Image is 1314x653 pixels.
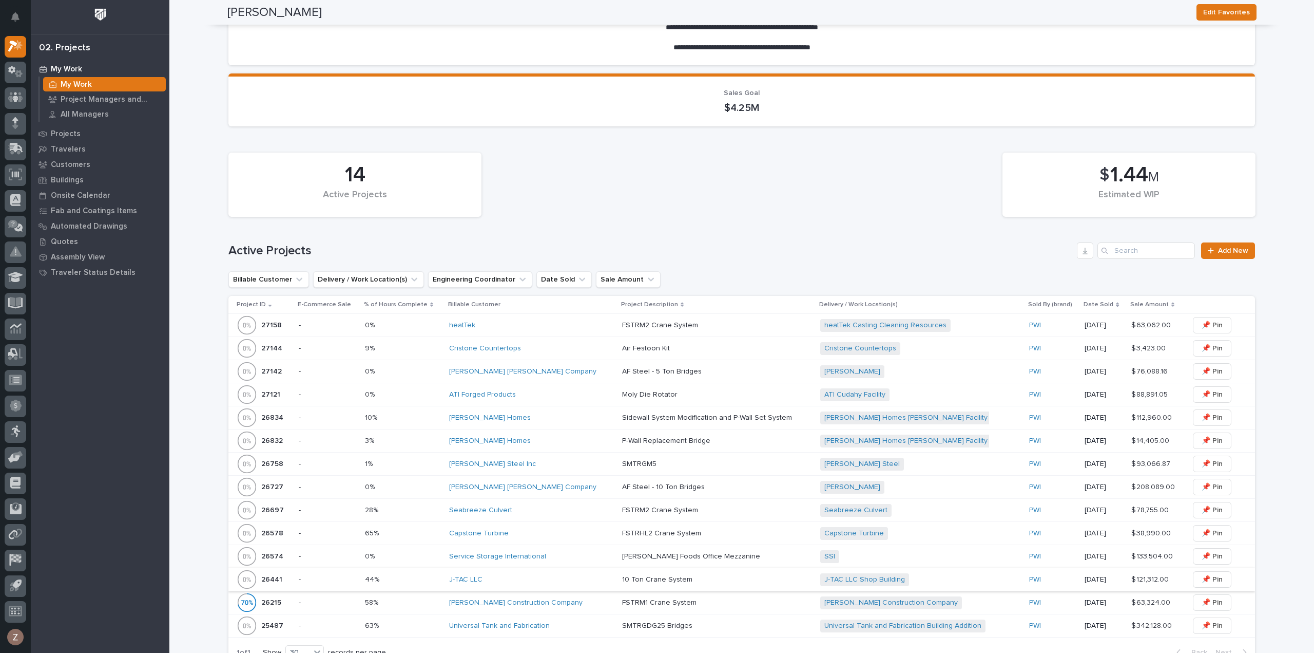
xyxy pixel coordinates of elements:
p: Sale Amount [1130,299,1169,310]
span: Edit Favorites [1203,6,1250,18]
p: Delivery / Work Location(s) [819,299,898,310]
p: Date Sold [1084,299,1113,310]
button: 📌 Pin [1193,386,1231,403]
a: heatTek [449,321,475,330]
p: [DATE] [1085,321,1123,330]
div: Search [1097,242,1195,259]
a: heatTek Casting Cleaning Resources [824,321,946,330]
a: Capstone Turbine [449,529,509,538]
p: 26697 [261,504,286,515]
p: $ 121,312.00 [1131,573,1171,584]
p: 27121 [261,388,282,399]
p: [DATE] [1085,622,1123,630]
span: 📌 Pin [1202,573,1223,586]
span: 📌 Pin [1202,388,1223,401]
p: $4.25M [241,102,1243,114]
span: 📌 Pin [1202,458,1223,470]
p: 27144 [261,342,284,353]
tr: 2644126441 -44%44% J-TAC LLC 10 Ton Crane System10 Ton Crane System J-TAC LLC Shop Building PWI [... [228,568,1255,591]
p: 63% [365,620,381,630]
a: Traveler Status Details [31,265,169,280]
p: AF Steel - 10 Ton Bridges [622,481,707,492]
p: - [299,529,357,538]
p: Project Managers and Engineers [61,95,162,104]
p: FSTRM2 Crane System [622,319,700,330]
a: PWI [1029,344,1041,353]
tr: 2657826578 -65%65% Capstone Turbine FSTRHL2 Crane SystemFSTRHL2 Crane System Capstone Turbine PWI... [228,522,1255,545]
p: $ 3,423.00 [1131,342,1168,353]
a: PWI [1029,321,1041,330]
button: 📌 Pin [1193,618,1231,634]
a: [PERSON_NAME] Steel Inc [449,460,536,469]
p: - [299,414,357,422]
p: 9% [365,342,377,353]
a: Add New [1201,242,1255,259]
p: Sold By (brand) [1028,299,1072,310]
button: users-avatar [5,626,26,648]
a: Automated Drawings [31,218,169,234]
a: Quotes [31,234,169,249]
p: $ 76,088.16 [1131,365,1170,376]
span: 📌 Pin [1202,365,1223,378]
p: Travelers [51,145,86,154]
p: - [299,622,357,630]
a: PWI [1029,622,1041,630]
a: PWI [1029,460,1041,469]
p: 1% [365,458,375,469]
p: $ 38,990.00 [1131,527,1173,538]
a: J-TAC LLC Shop Building [824,575,905,584]
a: [PERSON_NAME] [824,483,880,492]
button: 📌 Pin [1193,456,1231,472]
span: 📌 Pin [1202,319,1223,331]
p: [DATE] [1085,414,1123,422]
p: My Work [51,65,82,74]
p: - [299,367,357,376]
button: Date Sold [536,271,592,288]
a: Universal Tank and Fabrication Building Addition [824,622,981,630]
span: 📌 Pin [1202,504,1223,516]
button: 📌 Pin [1193,317,1231,333]
a: [PERSON_NAME] Construction Company [449,599,583,607]
p: FSTRM2 Crane System [622,504,700,515]
a: [PERSON_NAME] [PERSON_NAME] Company [449,367,596,376]
p: Billable Customer [448,299,500,310]
a: PWI [1029,414,1041,422]
p: - [299,483,357,492]
a: Cristone Countertops [824,344,896,353]
p: 0% [365,481,377,492]
p: [DATE] [1085,344,1123,353]
p: $ 88,891.05 [1131,388,1170,399]
p: My Work [61,80,92,89]
a: [PERSON_NAME] Steel [824,460,900,469]
tr: 2715827158 -0%0% heatTek FSTRM2 Crane SystemFSTRM2 Crane System heatTek Casting Cleaning Resource... [228,314,1255,337]
a: PWI [1029,599,1041,607]
a: PWI [1029,483,1041,492]
div: Estimated WIP [1020,190,1238,211]
span: 📌 Pin [1202,435,1223,447]
p: 25487 [261,620,285,630]
p: SMTRGDG25 Bridges [622,620,694,630]
tr: 2683226832 -3%3% [PERSON_NAME] Homes P-Wall Replacement BridgeP-Wall Replacement Bridge [PERSON_N... [228,430,1255,453]
span: 📌 Pin [1202,596,1223,609]
button: 📌 Pin [1193,571,1231,588]
p: AF Steel - 5 Ton Bridges [622,365,704,376]
a: Capstone Turbine [824,529,884,538]
p: 26758 [261,458,285,469]
a: Seabreeze Culvert [449,506,512,515]
p: Quotes [51,237,78,247]
span: 📌 Pin [1202,481,1223,493]
span: $ [1099,165,1109,185]
a: Customers [31,157,169,172]
p: FSTRM1 Crane System [622,596,699,607]
p: Projects [51,129,81,139]
button: 📌 Pin [1193,479,1231,495]
tr: 2669726697 -28%28% Seabreeze Culvert FSTRM2 Crane SystemFSTRM2 Crane System Seabreeze Culvert PWI... [228,499,1255,522]
span: 📌 Pin [1202,527,1223,539]
p: $ 112,960.00 [1131,412,1174,422]
p: - [299,599,357,607]
a: Assembly View [31,249,169,265]
p: 26834 [261,412,285,422]
p: [DATE] [1085,460,1123,469]
p: 26832 [261,435,285,445]
a: [PERSON_NAME] Homes [449,414,531,422]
